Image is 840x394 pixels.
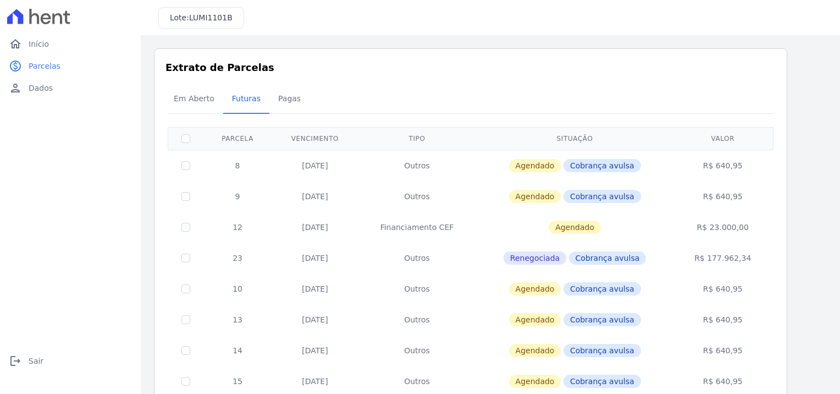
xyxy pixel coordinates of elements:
[674,304,772,335] td: R$ 640,95
[272,127,358,150] th: Vencimento
[674,273,772,304] td: R$ 640,95
[203,150,272,181] td: 8
[272,335,358,366] td: [DATE]
[4,33,136,55] a: homeInício
[272,150,358,181] td: [DATE]
[563,344,641,357] span: Cobrança avulsa
[189,13,233,22] span: LUMI1101B
[358,243,476,273] td: Outros
[9,59,22,73] i: paid
[563,375,641,388] span: Cobrança avulsa
[4,350,136,372] a: logoutSair
[674,243,772,273] td: R$ 177.962,34
[9,37,22,51] i: home
[272,243,358,273] td: [DATE]
[509,375,561,388] span: Agendado
[165,85,223,114] a: Em Aberto
[358,127,476,150] th: Tipo
[569,251,646,265] span: Cobrança avulsa
[509,313,561,326] span: Agendado
[509,282,561,295] span: Agendado
[563,282,641,295] span: Cobrança avulsa
[9,354,22,368] i: logout
[272,304,358,335] td: [DATE]
[203,127,272,150] th: Parcela
[563,313,641,326] span: Cobrança avulsa
[29,39,49,50] span: Início
[358,181,476,212] td: Outros
[674,212,772,243] td: R$ 23.000,00
[203,273,272,304] td: 10
[29,83,53,94] span: Dados
[674,181,772,212] td: R$ 640,95
[170,12,233,24] h3: Lote:
[29,61,60,72] span: Parcelas
[272,273,358,304] td: [DATE]
[165,60,776,75] h3: Extrato de Parcelas
[509,159,561,172] span: Agendado
[563,190,641,203] span: Cobrança avulsa
[9,81,22,95] i: person
[549,221,601,234] span: Agendado
[203,335,272,366] td: 14
[509,344,561,357] span: Agendado
[272,87,307,110] span: Pagas
[504,251,566,265] span: Renegociada
[272,212,358,243] td: [DATE]
[4,55,136,77] a: paidParcelas
[29,355,43,366] span: Sair
[563,159,641,172] span: Cobrança avulsa
[203,212,272,243] td: 12
[203,304,272,335] td: 13
[476,127,674,150] th: Situação
[223,85,269,114] a: Futuras
[167,87,221,110] span: Em Aberto
[269,85,310,114] a: Pagas
[225,87,267,110] span: Futuras
[358,150,476,181] td: Outros
[358,273,476,304] td: Outros
[674,127,772,150] th: Valor
[358,212,476,243] td: Financiamento CEF
[4,77,136,99] a: personDados
[358,335,476,366] td: Outros
[272,181,358,212] td: [DATE]
[358,304,476,335] td: Outros
[203,181,272,212] td: 9
[674,150,772,181] td: R$ 640,95
[674,335,772,366] td: R$ 640,95
[509,190,561,203] span: Agendado
[203,243,272,273] td: 23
